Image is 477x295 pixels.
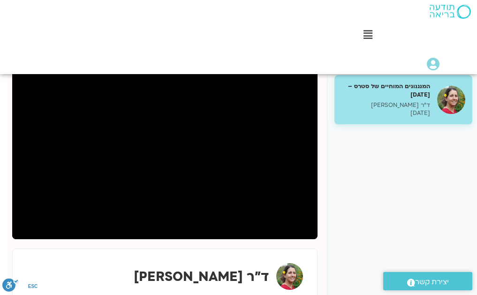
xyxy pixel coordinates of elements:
img: תודעה בריאה [430,5,471,19]
p: ד"ר [PERSON_NAME] [341,101,430,109]
img: ד"ר נועה אלבלדה [276,263,303,290]
strong: ד"ר [PERSON_NAME] [134,268,269,286]
p: [DATE] [341,109,430,117]
img: המנגנונים המוחיים של סטרס – 30.9.25 [437,86,465,114]
span: יצירת קשר [415,276,449,288]
a: יצירת קשר [383,272,472,290]
h5: המנגנונים המוחיים של סטרס – [DATE] [341,82,430,99]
